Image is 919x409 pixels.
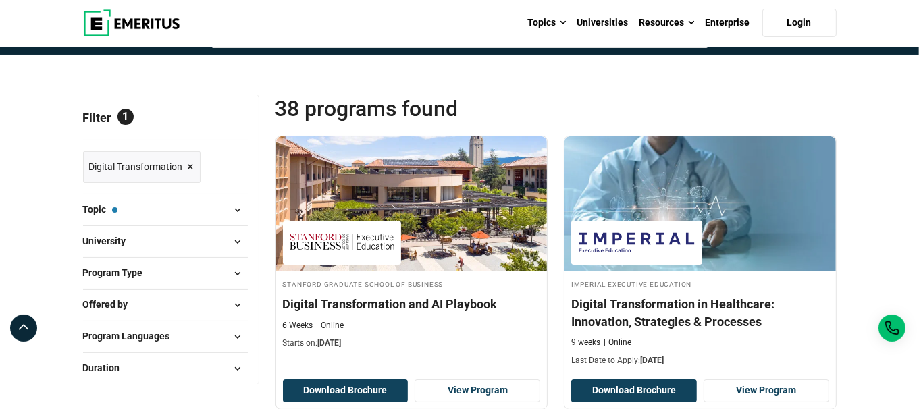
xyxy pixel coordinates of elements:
[578,227,695,258] img: Imperial Executive Education
[206,111,248,128] a: Reset all
[283,296,541,312] h4: Digital Transformation and AI Playbook
[276,136,548,356] a: Digital Transformation Course by Stanford Graduate School of Business - September 18, 2025 Stanfo...
[83,327,248,347] button: Program Languages
[83,200,248,220] button: Topic
[89,159,183,174] span: Digital Transformation
[564,136,836,271] img: Digital Transformation in Healthcare: Innovation, Strategies & Processes | Online Digital Transfo...
[117,109,134,125] span: 1
[83,295,248,315] button: Offered by
[704,379,829,402] a: View Program
[83,360,131,375] span: Duration
[571,296,829,329] h4: Digital Transformation in Healthcare: Innovation, Strategies & Processes
[640,356,664,365] span: [DATE]
[564,136,836,373] a: Digital Transformation Course by Imperial Executive Education - September 18, 2025 Imperial Execu...
[283,278,541,290] h4: Stanford Graduate School of Business
[83,95,248,140] p: Filter
[571,278,829,290] h4: Imperial Executive Education
[83,297,139,312] span: Offered by
[762,9,837,37] a: Login
[415,379,540,402] a: View Program
[188,157,194,177] span: ×
[318,338,342,348] span: [DATE]
[283,337,541,349] p: Starts on:
[83,265,154,280] span: Program Type
[83,202,117,217] span: Topic
[283,379,409,402] button: Download Brochure
[83,151,201,183] a: Digital Transformation ×
[275,95,556,122] span: 38 Programs found
[290,227,394,258] img: Stanford Graduate School of Business
[276,136,548,271] img: Digital Transformation and AI Playbook | Online Digital Transformation Course
[83,358,248,379] button: Duration
[83,231,248,252] button: University
[571,337,600,348] p: 9 weeks
[317,320,344,331] p: Online
[571,355,829,366] p: Last Date to Apply:
[83,263,248,283] button: Program Type
[604,337,631,348] p: Online
[83,234,137,248] span: University
[571,379,697,402] button: Download Brochure
[83,329,181,344] span: Program Languages
[283,320,313,331] p: 6 Weeks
